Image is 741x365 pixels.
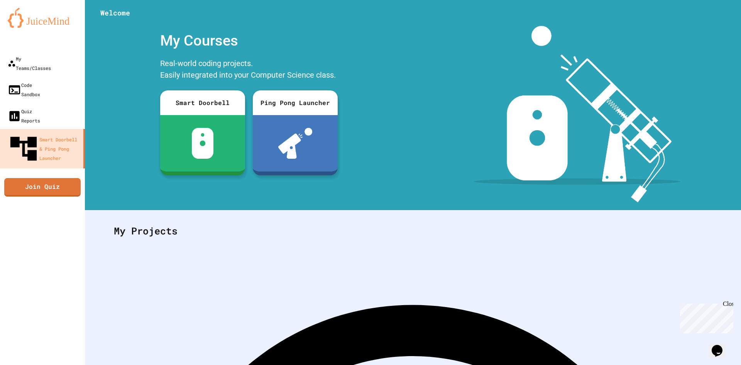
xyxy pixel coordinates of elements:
[8,133,80,165] div: Smart Doorbell & Ping Pong Launcher
[106,216,720,246] div: My Projects
[8,107,40,125] div: Quiz Reports
[4,178,81,197] a: Join Quiz
[8,80,40,99] div: Code Sandbox
[156,56,342,85] div: Real-world coding projects. Easily integrated into your Computer Science class.
[8,8,77,28] img: logo-orange.svg
[677,300,733,333] iframe: chat widget
[8,54,51,73] div: My Teams/Classes
[160,90,245,115] div: Smart Doorbell
[156,26,342,56] div: My Courses
[278,128,313,159] img: ppl-with-ball.png
[253,90,338,115] div: Ping Pong Launcher
[192,128,214,159] img: sdb-white.svg
[3,3,53,49] div: Chat with us now!Close
[474,26,680,202] img: banner-image-my-projects.png
[709,334,733,357] iframe: chat widget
